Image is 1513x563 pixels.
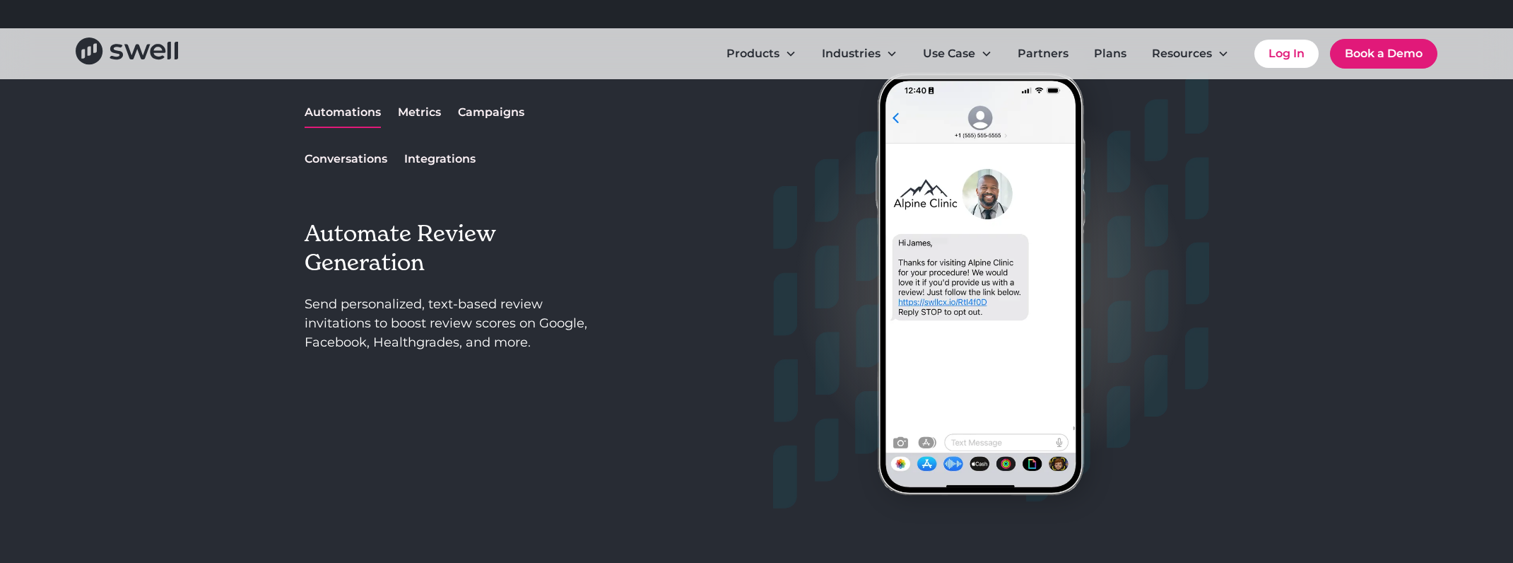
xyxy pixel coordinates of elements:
[305,219,596,278] h3: Automate Review Generation
[773,41,1209,536] img: reputation image
[1141,40,1240,68] div: Resources
[76,37,178,69] a: home
[1330,39,1437,69] a: Book a Demo
[1254,40,1319,68] a: Log In
[1152,45,1212,62] div: Resources
[726,45,779,62] div: Products
[305,104,381,121] div: Automations
[1083,40,1138,68] a: Plans
[305,295,596,352] p: Send personalized, text-based review invitations to boost review scores on Google, Facebook, Heal...
[923,45,975,62] div: Use Case
[305,151,387,168] div: Conversations
[404,151,476,168] div: Integrations
[458,104,524,121] div: Campaigns
[822,45,881,62] div: Industries
[1006,40,1080,68] a: Partners
[811,40,909,68] div: Industries
[715,40,808,68] div: Products
[398,104,441,121] div: Metrics
[912,40,1003,68] div: Use Case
